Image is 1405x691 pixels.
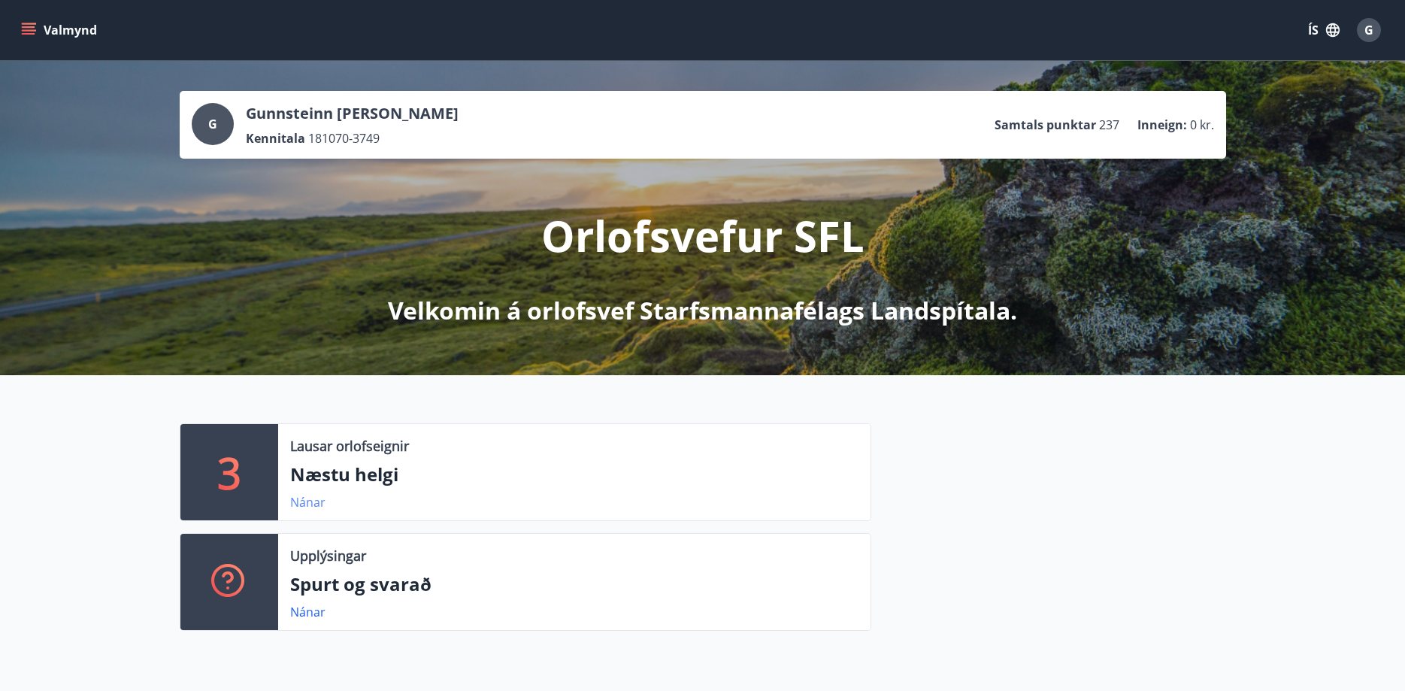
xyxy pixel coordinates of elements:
[995,117,1096,133] p: Samtals punktar
[290,571,858,597] p: Spurt og svarað
[208,116,217,132] span: G
[290,436,409,456] p: Lausar orlofseignir
[1137,117,1187,133] p: Inneign :
[388,294,1017,327] p: Velkomin á orlofsvef Starfsmannafélags Landspítala.
[308,130,380,147] span: 181070-3749
[18,17,103,44] button: menu
[290,546,366,565] p: Upplýsingar
[1300,17,1348,44] button: ÍS
[246,130,305,147] p: Kennitala
[1190,117,1214,133] span: 0 kr.
[1364,22,1373,38] span: G
[246,103,459,124] p: Gunnsteinn [PERSON_NAME]
[1099,117,1119,133] span: 237
[290,494,326,511] a: Nánar
[217,444,241,501] p: 3
[290,462,858,487] p: Næstu helgi
[290,604,326,620] a: Nánar
[1351,12,1387,48] button: G
[541,207,864,264] p: Orlofsvefur SFL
